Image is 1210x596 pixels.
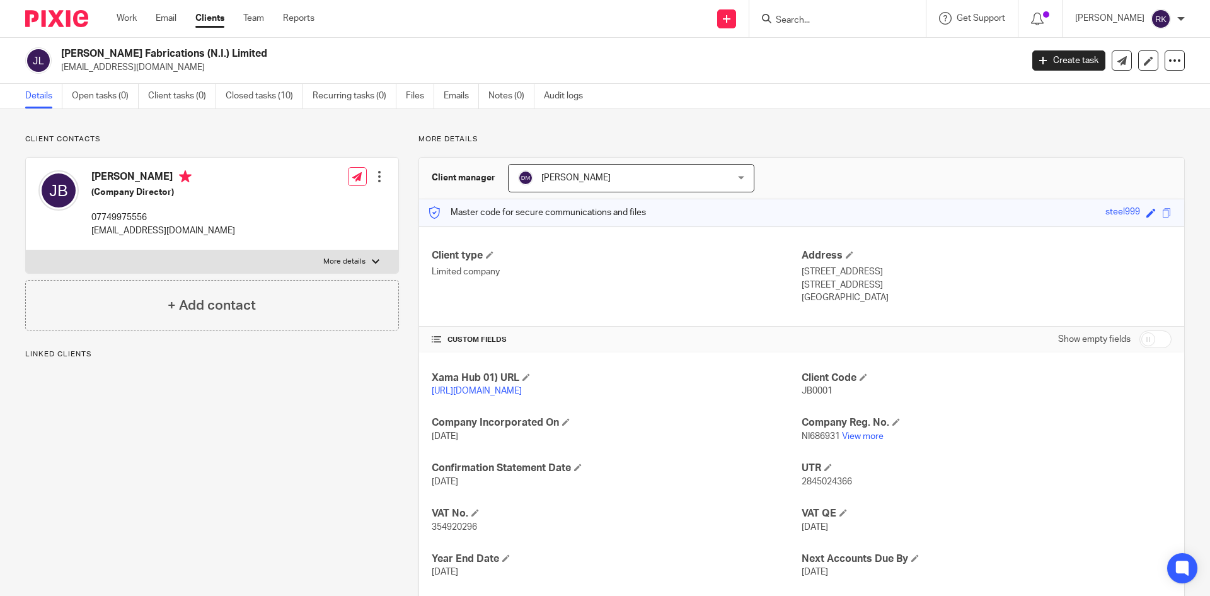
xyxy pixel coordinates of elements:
[91,186,235,199] h5: (Company Director)
[168,296,256,315] h4: + Add contact
[72,84,139,108] a: Open tasks (0)
[117,12,137,25] a: Work
[1151,9,1171,29] img: svg%3E
[313,84,396,108] a: Recurring tasks (0)
[156,12,176,25] a: Email
[25,10,88,27] img: Pixie
[61,47,823,61] h2: [PERSON_NAME] Fabrications (N.I.) Limited
[432,462,802,475] h4: Confirmation Statement Date
[148,84,216,108] a: Client tasks (0)
[432,266,802,278] p: Limited company
[283,12,314,25] a: Reports
[432,477,458,486] span: [DATE]
[179,170,192,183] i: Primary
[444,84,479,108] a: Emails
[91,225,235,237] p: [EMAIL_ADDRESS][DOMAIN_NAME]
[432,335,802,345] h4: CUSTOM FIELDS
[802,507,1172,520] h4: VAT QE
[432,416,802,429] h4: Company Incorporated On
[243,12,264,25] a: Team
[432,371,802,385] h4: Xama Hub 01) URL
[432,507,802,520] h4: VAT No.
[61,61,1013,74] p: [EMAIL_ADDRESS][DOMAIN_NAME]
[802,432,840,441] span: NI686931
[544,84,592,108] a: Audit logs
[432,387,522,395] a: [URL][DOMAIN_NAME]
[518,170,533,185] img: svg%3E
[842,432,884,441] a: View more
[91,170,235,186] h4: [PERSON_NAME]
[802,279,1172,291] p: [STREET_ADDRESS]
[541,173,611,182] span: [PERSON_NAME]
[802,249,1172,262] h4: Address
[25,47,52,74] img: svg%3E
[432,249,802,262] h4: Client type
[802,552,1172,566] h4: Next Accounts Due By
[38,170,79,211] img: svg%3E
[432,172,495,184] h3: Client manager
[802,477,852,486] span: 2845024366
[802,523,828,532] span: [DATE]
[432,568,458,576] span: [DATE]
[432,552,802,566] h4: Year End Date
[91,211,235,224] p: 07749975556
[802,416,1172,429] h4: Company Reg. No.
[432,523,477,532] span: 354920296
[802,291,1172,304] p: [GEOGRAPHIC_DATA]
[802,462,1172,475] h4: UTR
[226,84,303,108] a: Closed tasks (10)
[1105,206,1140,220] div: steel999
[406,84,434,108] a: Files
[25,84,62,108] a: Details
[323,257,366,267] p: More details
[802,371,1172,385] h4: Client Code
[1032,50,1105,71] a: Create task
[25,349,399,359] p: Linked clients
[25,134,399,144] p: Client contacts
[432,432,458,441] span: [DATE]
[429,206,646,219] p: Master code for secure communications and files
[488,84,534,108] a: Notes (0)
[195,12,224,25] a: Clients
[418,134,1185,144] p: More details
[802,266,1172,278] p: [STREET_ADDRESS]
[1058,333,1131,346] label: Show empty fields
[802,568,828,576] span: [DATE]
[1075,12,1144,25] p: [PERSON_NAME]
[957,14,1005,23] span: Get Support
[775,15,888,26] input: Search
[802,387,833,395] span: JB0001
